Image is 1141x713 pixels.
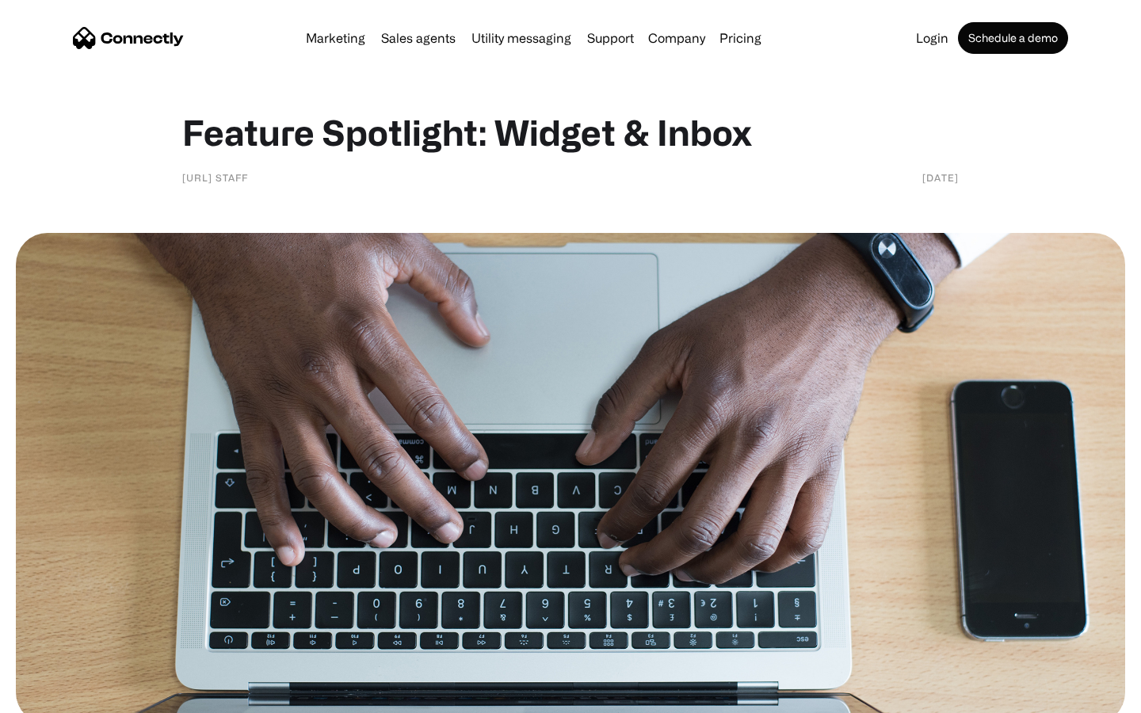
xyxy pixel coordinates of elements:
a: Sales agents [375,32,462,44]
h1: Feature Spotlight: Widget & Inbox [182,111,959,154]
a: Marketing [300,32,372,44]
a: Utility messaging [465,32,578,44]
a: Support [581,32,640,44]
div: Company [648,27,705,49]
ul: Language list [32,685,95,707]
a: Login [910,32,955,44]
div: [URL] staff [182,170,248,185]
a: Schedule a demo [958,22,1068,54]
div: [DATE] [922,170,959,185]
a: Pricing [713,32,768,44]
aside: Language selected: English [16,685,95,707]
